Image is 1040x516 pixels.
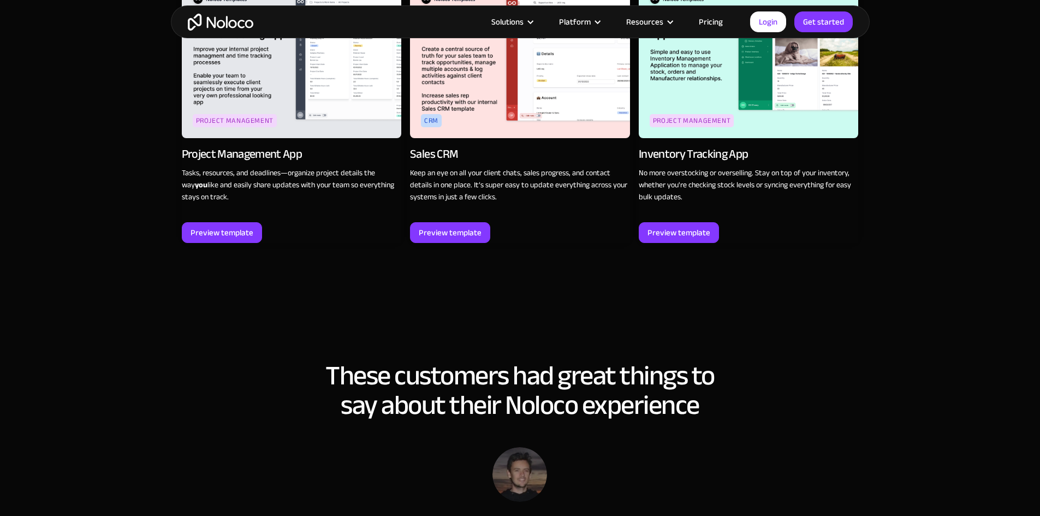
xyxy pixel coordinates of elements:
[613,15,685,29] div: Resources
[647,226,710,240] div: Preview template
[419,226,482,240] div: Preview template
[639,167,859,203] p: No more overstocking or overselling. Stay on top of your inventory, whether you're checking stock...
[182,361,859,420] h2: These customers had great things to say about their Noloco experience
[491,15,524,29] div: Solutions
[750,11,786,32] a: Login
[478,15,545,29] div: Solutions
[639,146,748,162] div: Inventory Tracking App
[193,114,277,127] div: Project Management
[182,146,302,162] div: Project Management App
[421,114,442,127] div: crm
[794,11,853,32] a: Get started
[410,167,630,203] p: Keep an eye on all your client chats, sales progress, and contact details in one place. It’s supe...
[410,146,458,162] div: Sales CRM
[195,177,207,192] strong: you
[650,114,734,127] div: Project Management
[626,15,663,29] div: Resources
[545,15,613,29] div: Platform
[188,14,253,31] a: home
[182,167,402,203] p: Tasks, resources, and deadlines—organize project details the way like and easily share updates wi...
[685,15,736,29] a: Pricing
[559,15,591,29] div: Platform
[191,226,253,240] div: Preview template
